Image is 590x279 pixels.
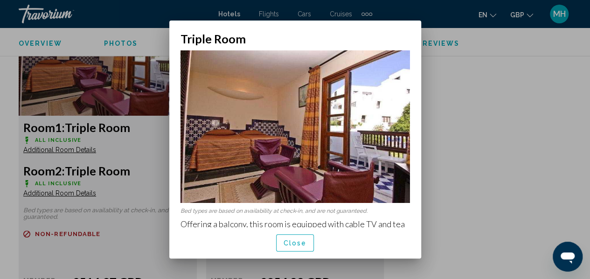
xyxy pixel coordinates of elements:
p: Offering a balcony, this room is equipped with cable TV and tea and coffee making facilities. [180,219,410,239]
h2: Triple Room [180,32,410,46]
iframe: Button to launch messaging window [553,242,583,272]
p: Bed types are based on availability at check-in, and are not guaranteed. [180,208,410,214]
button: Close [276,234,314,251]
span: Close [284,239,307,247]
img: 0c61b829-b2f1-463f-a610-cb4f4a2c37bd.jpeg [180,50,410,203]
